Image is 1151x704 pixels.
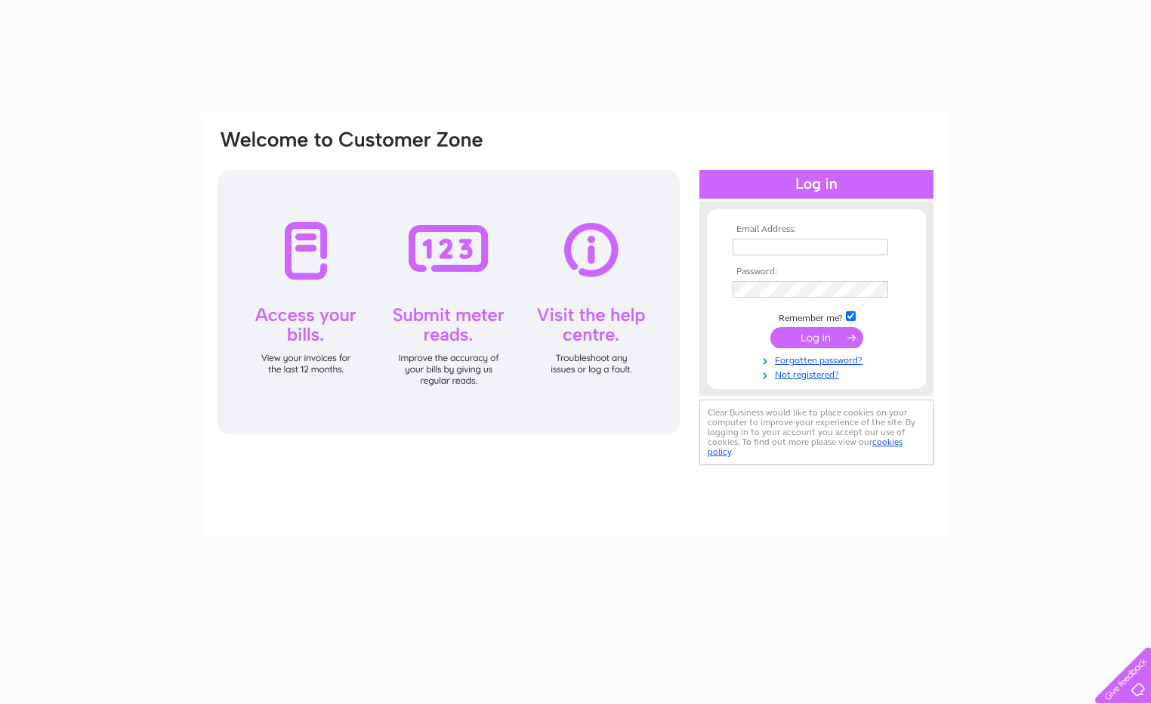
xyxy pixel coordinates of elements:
td: Remember me? [729,309,904,324]
a: Forgotten password? [733,352,904,366]
th: Password: [729,267,904,277]
div: Clear Business would like to place cookies on your computer to improve your experience of the sit... [699,400,933,465]
input: Submit [770,327,863,348]
a: Not registered? [733,366,904,381]
a: cookies policy [708,437,903,457]
th: Email Address: [729,224,904,235]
